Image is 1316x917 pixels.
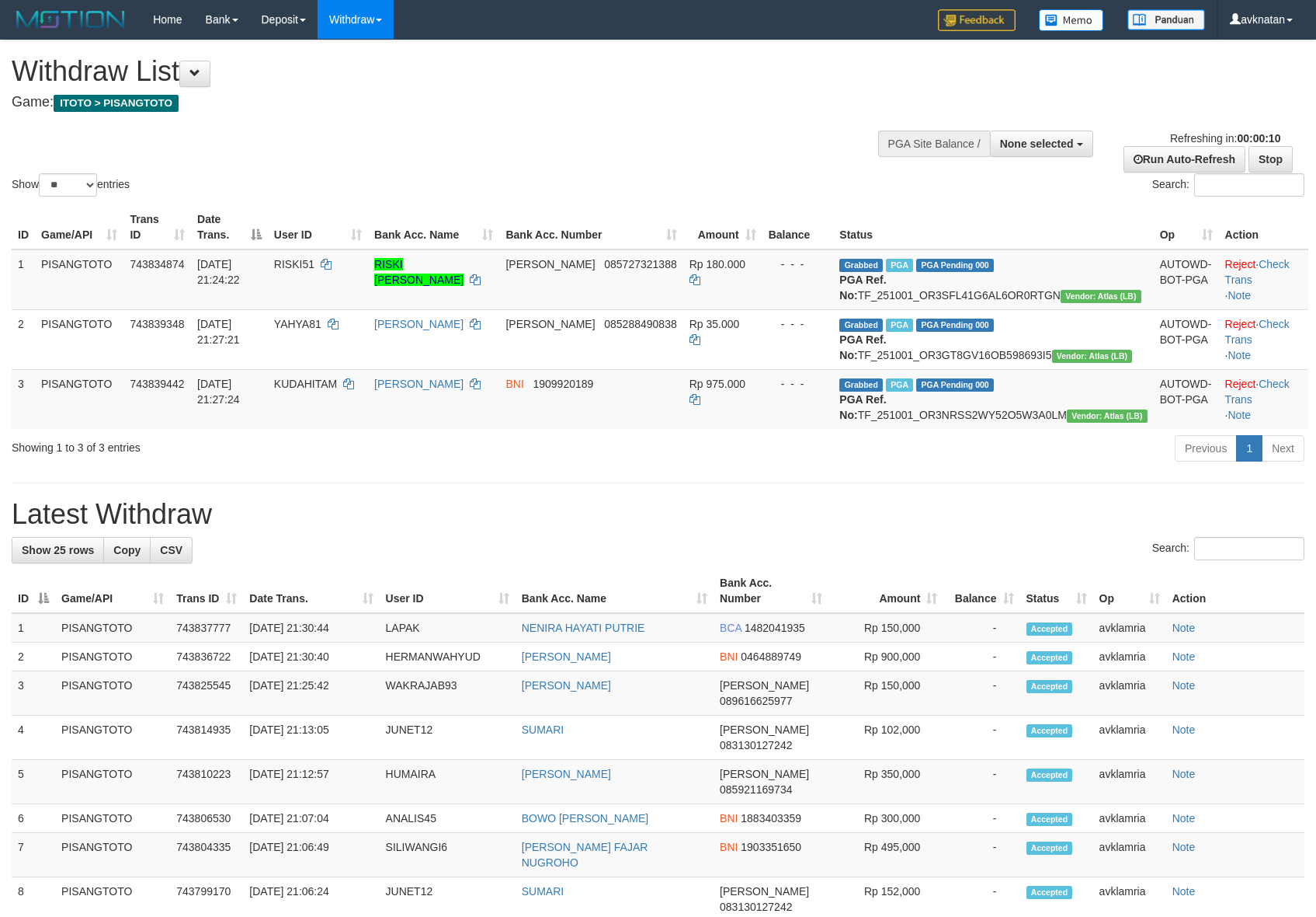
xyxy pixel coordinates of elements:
[274,318,321,330] span: YAHYA81
[720,783,792,796] span: Copy 085921169734 to clipboard
[150,537,193,563] a: CSV
[1026,886,1073,899] span: Accepted
[170,643,243,671] td: 743836722
[12,537,104,563] a: Show 25 rows
[12,205,35,249] th: ID
[55,716,170,760] td: PISANGTOTO
[170,613,243,643] td: 743837777
[39,173,97,197] select: Showentries
[943,671,1019,716] td: -
[1172,812,1196,825] a: Note
[170,569,243,613] th: Trans ID: activate to sort column ascending
[522,650,611,663] a: [PERSON_NAME]
[380,671,516,716] td: WAKRAJAB93
[243,716,379,760] td: [DATE] 21:13:05
[1225,378,1256,390] a: Reject
[12,804,55,833] td: 6
[828,643,943,671] td: Rp 900,000
[1225,378,1290,406] a: Check Trans
[720,695,792,707] span: Copy 089616625977 to clipboard
[1262,435,1304,462] a: Next
[380,613,516,643] td: LAPAK
[1000,138,1074,150] span: None selected
[828,613,943,643] td: Rp 150,000
[12,309,35,369] td: 2
[943,833,1019,877] td: -
[916,319,994,332] span: PGA Pending
[1026,651,1073,664] span: Accepted
[380,833,516,877] td: SILIWANGI6
[274,378,337,390] span: KUDAHITAM
[1225,318,1290,346] a: Check Trans
[1172,622,1196,634] a: Note
[522,622,645,634] a: NENIRA HAYATI PUTRIE
[170,804,243,833] td: 743806530
[103,537,151,563] a: Copy
[1172,768,1196,780] a: Note
[745,622,805,634] span: Copy 1482041935 to clipboard
[1172,650,1196,663] a: Note
[943,643,1019,671] td: -
[720,679,809,692] span: [PERSON_NAME]
[1067,410,1148,423] span: Vendor URL: https://dashboard.q2checkout.com/secure
[741,650,801,663] span: Copy 0464889749 to clipboard
[1026,813,1073,826] span: Accepted
[720,841,738,853] span: BNI
[1127,9,1205,30] img: panduan.png
[380,569,516,613] th: User ID: activate to sort column ascending
[689,318,740,330] span: Rp 35.000
[762,205,834,249] th: Balance
[374,258,464,286] a: RISKI [PERSON_NAME]
[720,739,792,751] span: Copy 083130127242 to clipboard
[243,804,379,833] td: [DATE] 21:07:04
[1225,318,1256,330] a: Reject
[12,56,862,87] h1: Withdraw List
[833,249,1153,310] td: TF_251001_OR3SFL41G6AL6OR0RTGN
[833,309,1153,369] td: TF_251001_OR3GT8GV16OB598693I5
[522,812,648,825] a: BOWO [PERSON_NAME]
[1172,723,1196,736] a: Note
[243,760,379,804] td: [DATE] 21:12:57
[55,833,170,877] td: PISANGTOTO
[505,318,595,330] span: [PERSON_NAME]
[12,173,130,197] label: Show entries
[243,569,379,613] th: Date Trans.: activate to sort column ascending
[12,95,862,110] h4: Game:
[380,716,516,760] td: JUNET12
[268,205,368,249] th: User ID: activate to sort column ascending
[1123,146,1245,173] a: Run Auto-Refresh
[683,205,762,249] th: Amount: activate to sort column ascending
[1166,569,1304,613] th: Action
[1227,409,1251,421] a: Note
[839,333,886,361] b: PGA Ref. No:
[689,258,745,270] span: Rp 180.000
[839,393,886,421] b: PGA Ref. No:
[839,319,883,332] span: Grabbed
[828,671,943,716] td: Rp 150,000
[1172,841,1196,853] a: Note
[12,643,55,671] td: 2
[1219,369,1308,429] td: · ·
[1061,290,1141,303] span: Vendor URL: https://dashboard.q2checkout.com/secure
[1026,724,1073,737] span: Accepted
[741,841,801,853] span: Copy 1903351650 to clipboard
[720,768,809,780] span: [PERSON_NAME]
[505,378,523,390] span: BNI
[12,569,55,613] th: ID: activate to sort column descending
[1093,716,1166,760] td: avklamria
[1227,289,1251,302] a: Note
[113,544,141,556] span: Copy
[380,643,516,671] td: HERMANWAHYUD
[1093,804,1166,833] td: avklamria
[380,760,516,804] td: HUMAIRA
[12,613,55,643] td: 1
[720,622,741,634] span: BCA
[243,833,379,877] td: [DATE] 21:06:49
[243,613,379,643] td: [DATE] 21:30:44
[160,544,182,556] span: CSV
[22,544,94,556] span: Show 25 rows
[1026,680,1073,693] span: Accepted
[1020,569,1093,613] th: Status: activate to sort column ascending
[522,679,611,692] a: [PERSON_NAME]
[828,716,943,760] td: Rp 102,000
